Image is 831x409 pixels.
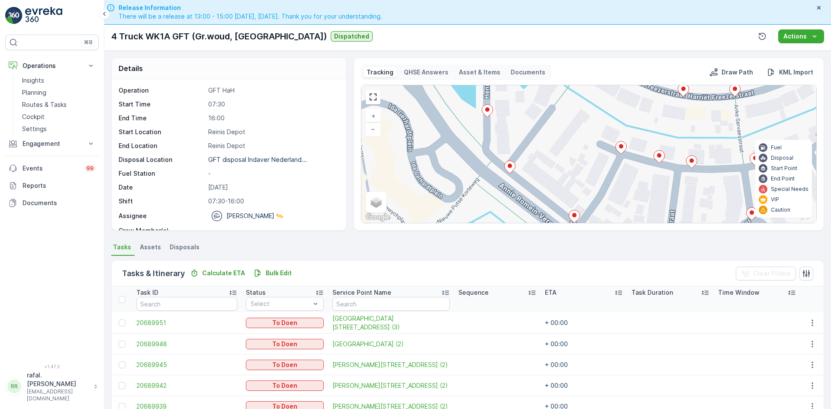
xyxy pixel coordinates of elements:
[332,288,391,297] p: Service Point Name
[332,314,450,332] a: Top Naeffstraat 28 (3)
[718,288,760,297] p: Time Window
[208,183,337,192] p: [DATE]
[22,125,47,133] p: Settings
[208,128,337,136] p: Reinis Depot
[771,165,797,172] p: Start Point
[246,339,324,349] button: To Doen
[5,160,99,177] a: Events99
[331,31,373,42] button: Dispatched
[19,99,99,111] a: Routes & Tasks
[187,268,248,278] button: Calculate ETA
[5,371,99,402] button: RRrafal.[PERSON_NAME][EMAIL_ADDRESS][DOMAIN_NAME]
[545,288,557,297] p: ETA
[5,135,99,152] button: Engagement
[119,114,205,122] p: End Time
[119,86,205,95] p: Operation
[778,29,824,43] button: Actions
[119,197,205,206] p: Shift
[208,142,337,150] p: Reinis Depot
[332,361,450,369] a: Ida Wassermanstraat 38 (2)
[367,109,380,122] a: Zoom In
[208,156,307,163] p: GFT disposal Indaver Nederland...
[246,318,324,328] button: To Doen
[779,68,813,77] p: KML Import
[783,32,807,41] p: Actions
[459,68,500,77] p: Asset & Items
[22,113,45,121] p: Cockpit
[371,112,375,119] span: +
[541,312,627,334] td: + 00:00
[111,30,327,43] p: 4 Truck WK1A GFT (Gr.woud, [GEOGRAPHIC_DATA])
[332,381,450,390] a: Ida Wassermanstraat 56 (2)
[119,183,205,192] p: Date
[119,12,382,21] span: There will be a release at 13:00 - 15:00 [DATE], [DATE]. Thank you for your understanding.
[7,380,21,393] div: RR
[404,68,448,77] p: QHSE Answers
[23,61,81,70] p: Operations
[246,360,324,370] button: To Doen
[25,7,62,24] img: logo_light-DOdMpM7g.png
[332,381,450,390] span: [PERSON_NAME][STREET_ADDRESS] (2)
[736,267,796,280] button: Clear Filters
[367,90,380,103] a: View Fullscreen
[511,68,545,77] p: Documents
[5,194,99,212] a: Documents
[19,87,99,99] a: Planning
[272,319,297,327] p: To Doen
[272,381,297,390] p: To Doen
[208,226,337,235] p: -
[119,361,126,368] div: Toggle Row Selected
[753,269,791,278] p: Clear Filters
[5,364,99,369] span: v 1.47.3
[771,144,782,151] p: Fuel
[250,268,295,278] button: Bulk Edit
[122,267,185,280] p: Tasks & Itinerary
[19,111,99,123] a: Cockpit
[458,288,489,297] p: Sequence
[763,67,817,77] button: KML Import
[5,7,23,24] img: logo
[631,288,673,297] p: Task Duration
[136,381,237,390] a: 20689942
[23,139,81,148] p: Engagement
[246,380,324,391] button: To Doen
[140,243,161,251] span: Assets
[119,142,205,150] p: End Location
[22,76,44,85] p: Insights
[84,39,93,46] p: ⌘B
[119,3,382,12] span: Release Information
[771,175,795,182] p: End Point
[19,123,99,135] a: Settings
[371,125,375,132] span: −
[208,197,337,206] p: 07:30-16:00
[119,100,205,109] p: Start Time
[334,32,369,41] p: Dispatched
[119,63,143,74] p: Details
[208,100,337,109] p: 07:30
[113,243,131,251] span: Tasks
[27,371,89,388] p: rafal.[PERSON_NAME]
[170,243,200,251] span: Disposals
[246,288,266,297] p: Status
[332,361,450,369] span: [PERSON_NAME][STREET_ADDRESS] (2)
[332,340,450,348] span: [GEOGRAPHIC_DATA] (2)
[208,86,337,95] p: GFT HaH
[771,206,790,213] p: Caution
[332,340,450,348] a: Top Naeffstraat 4 (2)
[136,340,237,348] span: 20689948
[119,341,126,348] div: Toggle Row Selected
[136,319,237,327] a: 20689951
[721,68,753,77] p: Draw Path
[266,269,292,277] p: Bulk Edit
[119,128,205,136] p: Start Location
[367,68,393,77] p: Tracking
[367,193,386,212] a: Layers
[136,361,237,369] a: 20689945
[332,297,450,311] input: Search
[119,212,147,220] p: Assignee
[226,212,274,220] p: [PERSON_NAME]
[208,114,337,122] p: 16:00
[364,212,392,223] img: Google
